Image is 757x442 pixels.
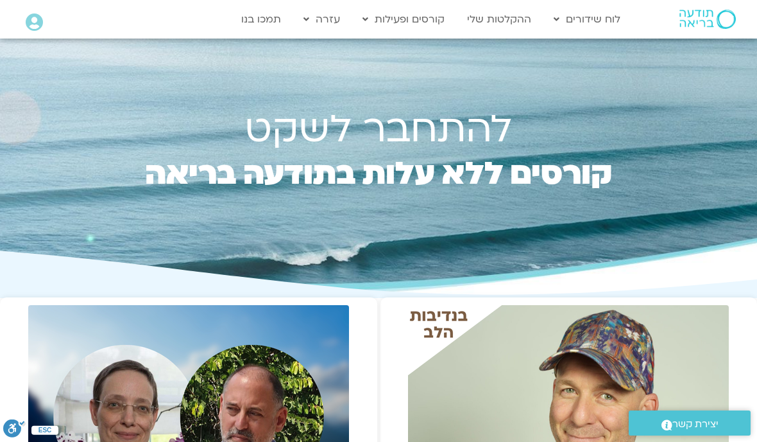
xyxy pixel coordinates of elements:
[679,10,736,29] img: תודעה בריאה
[297,7,346,31] a: עזרה
[629,411,751,436] a: יצירת קשר
[461,7,538,31] a: ההקלטות שלי
[547,7,627,31] a: לוח שידורים
[235,7,287,31] a: תמכו בנו
[672,416,719,433] span: יצירת קשר
[118,112,639,147] h1: להתחבר לשקט
[118,160,639,218] h2: קורסים ללא עלות בתודעה בריאה
[356,7,451,31] a: קורסים ופעילות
